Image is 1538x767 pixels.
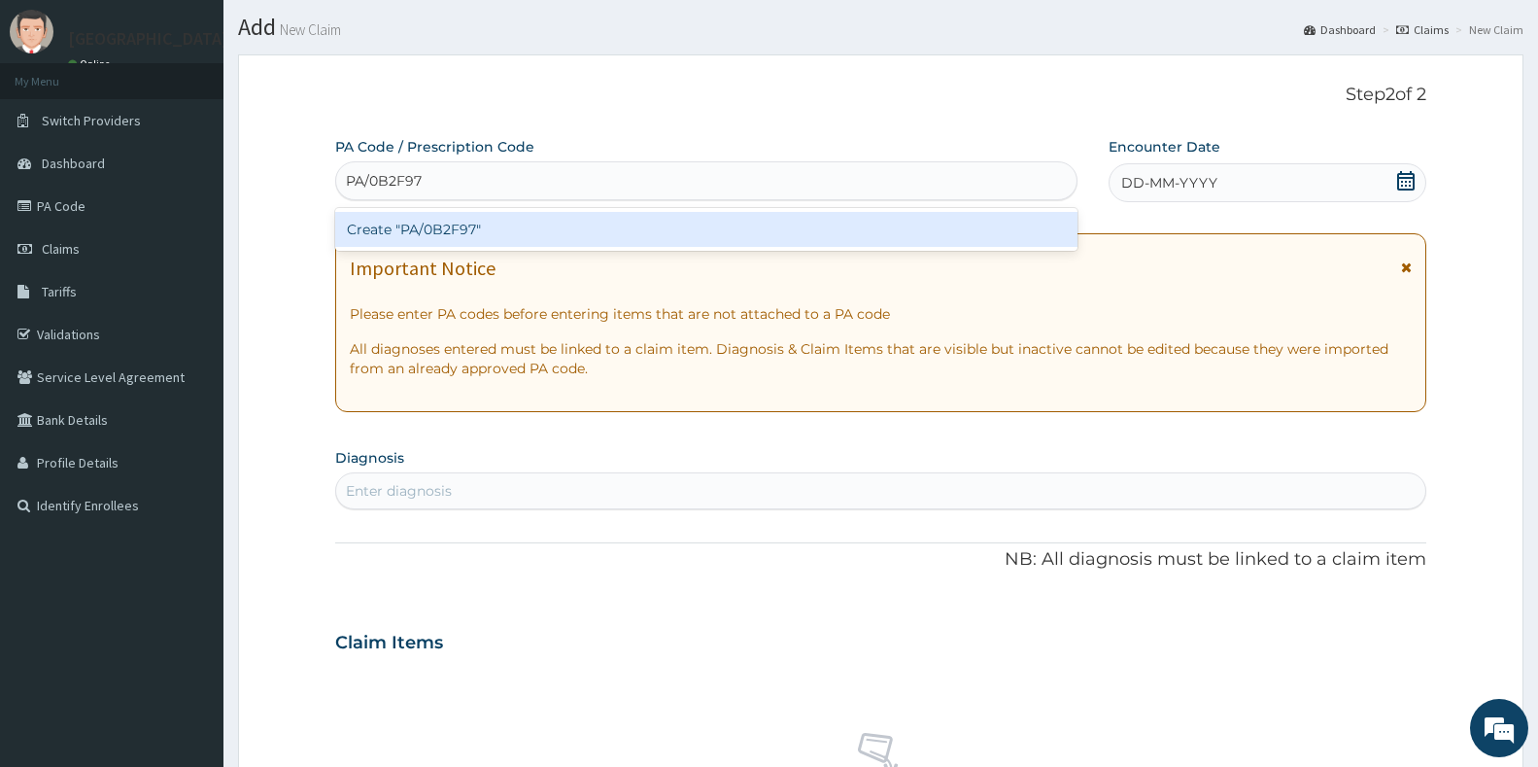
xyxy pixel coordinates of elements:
a: Dashboard [1304,21,1376,38]
span: Claims [42,240,80,258]
div: Enter diagnosis [346,481,452,501]
span: DD-MM-YYYY [1121,173,1217,192]
div: Create "PA/0B2F97" [335,212,1077,247]
img: User Image [10,10,53,53]
label: PA Code / Prescription Code [335,137,534,157]
span: Tariffs [42,283,77,300]
label: Diagnosis [335,448,404,468]
div: Chat with us now [101,109,326,134]
span: Dashboard [42,155,105,172]
span: Switch Providers [42,112,141,129]
p: [GEOGRAPHIC_DATA] [68,30,228,48]
img: d_794563401_company_1708531726252_794563401 [36,97,79,146]
a: Claims [1396,21,1449,38]
p: All diagnoses entered must be linked to a claim item. Diagnosis & Claim Items that are visible bu... [350,339,1412,378]
p: NB: All diagnosis must be linked to a claim item [335,547,1426,573]
textarea: Type your message and hit 'Enter' [10,531,370,599]
div: Minimize live chat window [319,10,365,56]
label: Encounter Date [1109,137,1220,157]
p: Please enter PA codes before entering items that are not attached to a PA code [350,304,1412,324]
small: New Claim [276,22,341,37]
h3: Claim Items [335,633,443,654]
a: Online [68,57,115,71]
p: Step 2 of 2 [335,85,1426,106]
h1: Add [238,15,1523,40]
li: New Claim [1451,21,1523,38]
span: We're online! [113,245,268,441]
h1: Important Notice [350,258,496,279]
